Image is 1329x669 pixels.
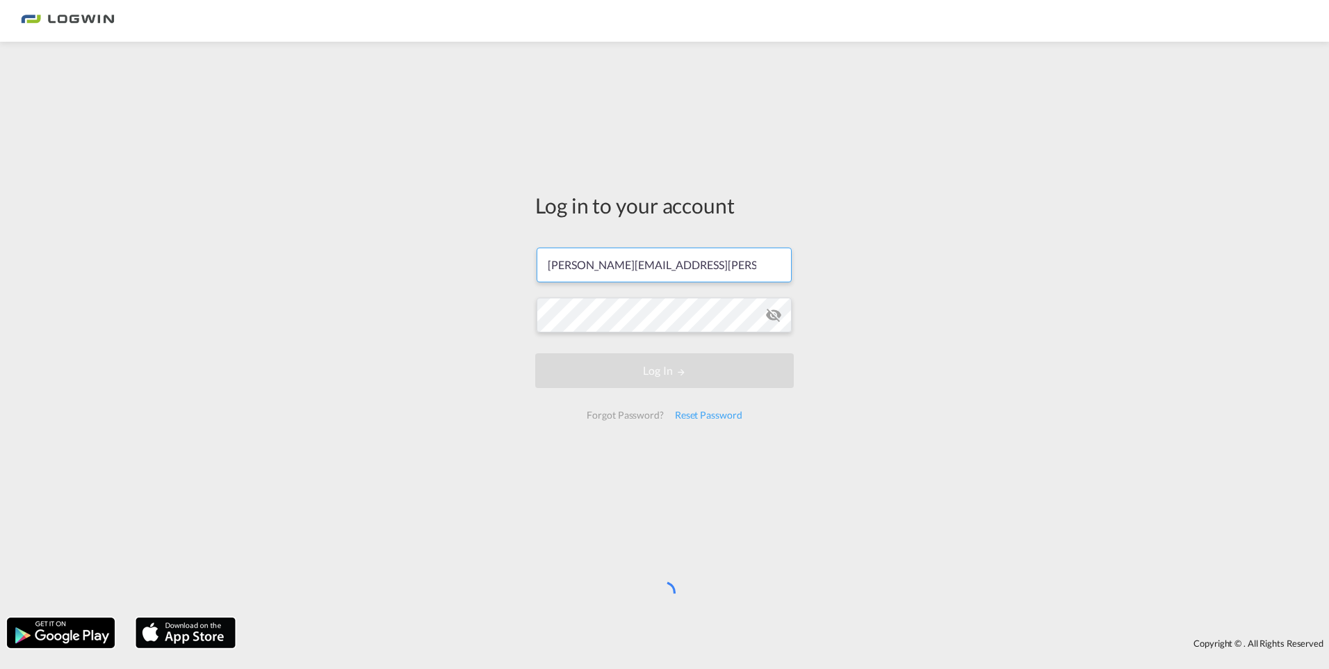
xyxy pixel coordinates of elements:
[21,6,115,37] img: bc73a0e0d8c111efacd525e4c8ad7d32.png
[669,403,748,428] div: Reset Password
[134,616,237,650] img: apple.png
[535,353,794,388] button: LOGIN
[535,191,794,220] div: Log in to your account
[6,616,116,650] img: google.png
[537,248,792,282] input: Enter email/phone number
[765,307,782,323] md-icon: icon-eye-off
[581,403,669,428] div: Forgot Password?
[243,631,1329,655] div: Copyright © . All Rights Reserved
